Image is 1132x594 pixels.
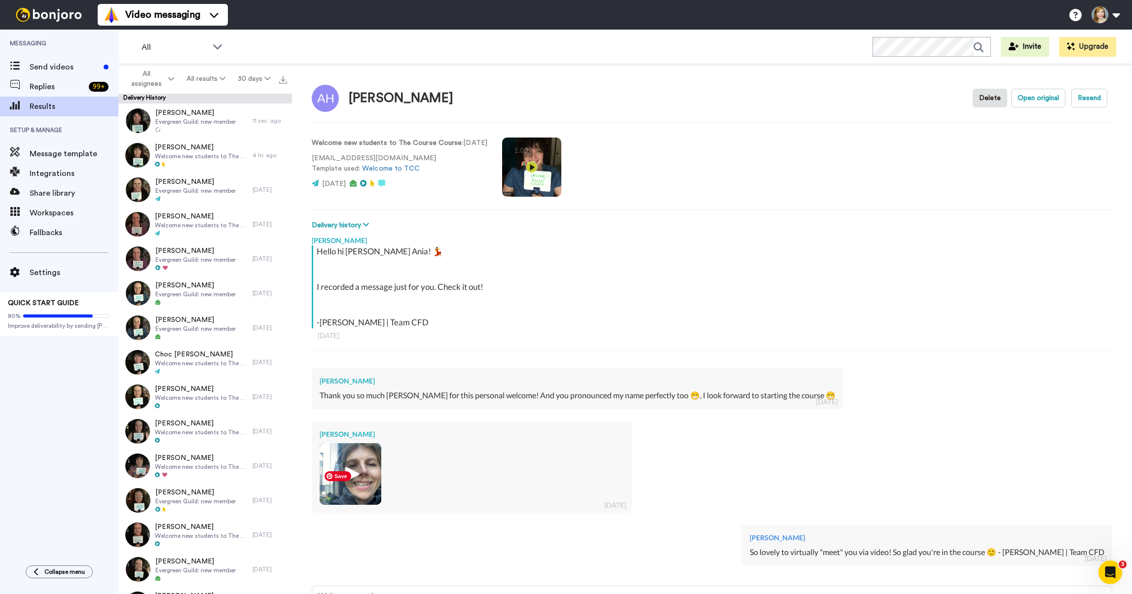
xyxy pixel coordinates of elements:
img: 65539223-fb90-4ba9-a80a-46058607472b-thumb.jpg [126,315,150,340]
a: [PERSON_NAME]Evergreen Guild: new member11 sec. ago [118,104,292,138]
span: Evergreen Guild: new member [155,497,236,505]
img: 04db745c-c506-4d24-81b6-3948420caa19-thumb.jpg [125,350,150,375]
div: So lovely to virtually "meet" you via video! So glad you're in the course 🙂 - [PERSON_NAME] | Tea... [750,547,1104,558]
div: [DATE] [253,358,287,366]
span: Send videos [30,61,100,73]
button: Export all results that match these filters now. [276,71,290,86]
a: [PERSON_NAME]Welcome new students to The Course Course[DATE] [118,414,292,449]
a: [PERSON_NAME]Evergreen Guild: new member[DATE] [118,552,292,587]
span: Evergreen Guild: new member [155,325,236,333]
img: ic_play_thick.png [337,460,364,488]
div: 99 + [89,82,109,92]
div: 4 hr. ago [253,151,287,159]
div: [PERSON_NAME] [750,533,1104,543]
span: Fallbacks [30,227,118,239]
span: All assignees [126,69,166,89]
span: Welcome new students to The Course Course [155,152,248,160]
div: [DATE] [253,220,287,228]
span: Message template [30,148,118,160]
img: 571a8a40-3aaa-43af-8389-718580ddb56c-thumb.jpg [125,384,150,409]
button: 30 days [231,70,276,88]
span: Welcome new students to The Course Course [155,463,248,471]
div: [DATE] [253,427,287,435]
span: Welcome new students to The Course Course [155,428,248,436]
span: [PERSON_NAME] [155,142,248,152]
span: Welcome new students to The Course Course [155,359,248,367]
div: [PERSON_NAME] [320,376,836,386]
span: [DATE] [322,180,346,187]
div: [DATE] [1085,554,1106,563]
div: [PERSON_NAME] [320,429,624,439]
img: eaddba79-4116-4569-9a20-8456d23c8d02-thumb.jpg [125,212,150,237]
div: [DATE] [253,496,287,504]
button: Invite [1001,37,1049,57]
div: [DATE] [604,500,626,510]
div: [PERSON_NAME] [312,231,1112,245]
iframe: Intercom live chat [1098,560,1122,584]
span: Workspaces [30,207,118,219]
span: [PERSON_NAME] [155,108,236,118]
span: Integrations [30,168,118,179]
a: [PERSON_NAME]Evergreen Guild: new member[DATE] [118,276,292,311]
div: [DATE] [253,531,287,539]
img: 8ad9b360-e757-4fc3-9a2b-c2818ff0cdeb-thumb.jpg [126,557,150,582]
button: Resend [1071,89,1107,107]
span: Results [30,101,118,112]
a: Choc [PERSON_NAME]Welcome new students to The Course Course[DATE] [118,345,292,380]
img: d3977026-bbab-441e-9bcb-4d2a5c878296-thumb.jpg [126,177,150,202]
span: [PERSON_NAME] [155,419,248,428]
span: Evergreen Guild: new member [155,187,236,195]
span: Share library [30,187,118,199]
span: [PERSON_NAME] [155,522,248,532]
span: Welcome new students to The Course Course [155,532,248,540]
div: Thank you so much [PERSON_NAME] for this personal welcome! And you pronounced my name perfectly t... [320,390,836,401]
div: [DATE] [253,393,287,401]
span: [PERSON_NAME] [155,211,248,221]
span: [PERSON_NAME] [155,557,236,566]
img: Image of Ania Huth [312,85,339,112]
div: [DATE] [253,324,287,332]
span: All [142,41,208,53]
span: Settings [30,267,118,279]
button: Delete [973,89,1007,107]
button: All results [181,70,232,88]
a: [PERSON_NAME]Welcome new students to The Course Course4 hr. ago [118,138,292,173]
span: [PERSON_NAME] [155,177,236,187]
img: 81fd6628-5c17-4f09-90ff-fc018b905206-thumb.jpg [126,488,150,513]
span: QUICK START GUIDE [8,300,79,307]
span: [PERSON_NAME] [155,315,236,325]
img: 2085da07-72ba-4ca3-abbf-10728d5fd89b-thumb.jpg [125,143,150,168]
a: Welcome to TCC [362,165,420,172]
span: Evergreen Guild: new member [155,256,236,264]
p: : [DATE] [312,138,487,148]
a: [PERSON_NAME]Welcome new students to The Course Course[DATE] [118,380,292,414]
div: [PERSON_NAME] [349,91,453,105]
span: Save [325,471,351,481]
span: [PERSON_NAME] [155,488,236,497]
div: Hello hi [PERSON_NAME] Ania! 💃 I recorded a message just for you. Check it out! -[PERSON_NAME] | ... [317,245,1110,328]
a: [PERSON_NAME]Welcome new students to The Course Course[DATE] [118,207,292,242]
span: Evergreen Guild: new member [155,566,236,574]
span: [PERSON_NAME] [155,453,248,463]
button: Collapse menu [26,565,93,578]
img: 0b8e1a48-0f0a-49f1-aa08-57ee5134cc24-thumb.jpg [126,281,150,306]
span: [PERSON_NAME] [155,280,236,290]
div: [DATE] [253,289,287,297]
span: Evergreen Guild: new member [155,290,236,298]
button: Open original [1011,89,1065,107]
span: 3 [1119,560,1127,568]
img: 278e9434-5856-4805-965d-d921a7a9bd90-thumb.jpg [125,454,150,478]
span: Welcome new students to The Course Course [155,221,248,229]
p: [EMAIL_ADDRESS][DOMAIN_NAME] Template used: [312,153,487,174]
div: Delivery History [118,94,292,104]
span: Improve deliverability by sending [PERSON_NAME]’s from your own email [8,322,110,330]
span: Evergreen Guild: new member [155,118,236,126]
span: Welcome new students to The Course Course [155,394,248,402]
span: [PERSON_NAME] [155,246,236,256]
span: Collapse menu [44,568,85,576]
a: [PERSON_NAME]Evergreen Guild: new member[DATE] [118,483,292,518]
div: [DATE] [253,186,287,194]
span: Video messaging [125,8,200,22]
div: [DATE] [816,397,838,407]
